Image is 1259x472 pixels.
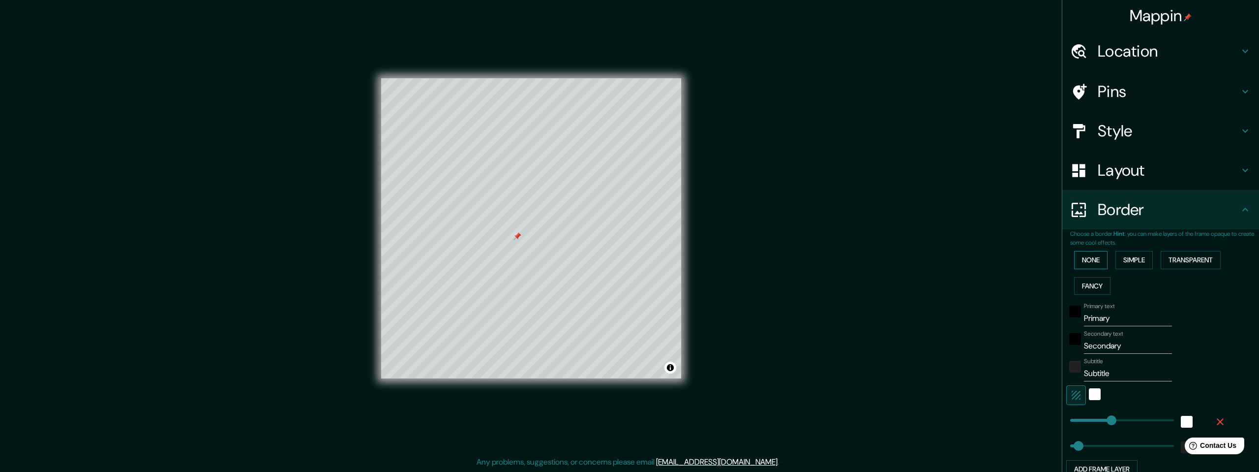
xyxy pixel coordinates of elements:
label: Primary text [1084,302,1114,311]
button: black [1069,333,1081,345]
button: black [1069,306,1081,317]
h4: Mappin [1130,6,1192,26]
h4: Pins [1098,82,1239,101]
button: Fancy [1074,277,1110,295]
button: color-222222 [1069,361,1081,373]
label: Secondary text [1084,330,1123,338]
button: None [1074,251,1108,269]
h4: Layout [1098,160,1239,180]
h4: Location [1098,41,1239,61]
button: Toggle attribution [664,362,676,374]
div: Style [1062,111,1259,151]
div: Layout [1062,151,1259,190]
p: Choose a border. : you can make layers of the frame opaque to create some cool effects. [1070,229,1259,247]
div: . [779,456,780,468]
div: Border [1062,190,1259,229]
button: Transparent [1161,251,1221,269]
a: [EMAIL_ADDRESS][DOMAIN_NAME] [656,457,778,467]
b: Hint [1113,230,1125,238]
div: Pins [1062,72,1259,111]
button: white [1181,416,1193,428]
p: Any problems, suggestions, or concerns please email . [477,456,779,468]
div: . [780,456,782,468]
h4: Style [1098,121,1239,141]
h4: Border [1098,200,1239,220]
button: white [1089,388,1101,400]
img: pin-icon.png [1184,13,1192,21]
iframe: Help widget launcher [1171,434,1248,461]
div: Location [1062,31,1259,71]
button: Simple [1115,251,1153,269]
label: Subtitle [1084,357,1103,366]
